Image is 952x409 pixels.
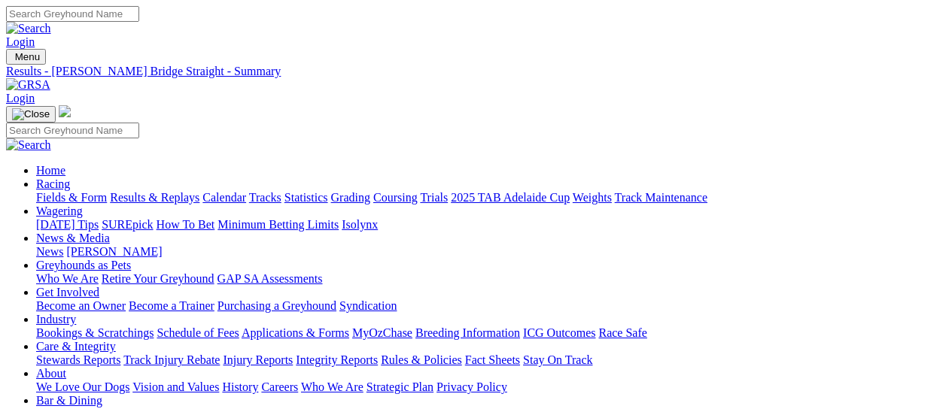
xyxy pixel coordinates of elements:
[301,380,363,393] a: Who We Are
[415,326,520,339] a: Breeding Information
[36,380,946,394] div: About
[123,353,220,366] a: Track Injury Rebate
[339,299,397,312] a: Syndication
[6,22,51,35] img: Search
[36,191,107,204] a: Fields & Form
[217,299,336,312] a: Purchasing a Greyhound
[615,191,707,204] a: Track Maintenance
[12,108,50,120] img: Close
[6,78,50,92] img: GRSA
[36,353,946,367] div: Care & Integrity
[420,191,448,204] a: Trials
[6,123,139,138] input: Search
[6,49,46,65] button: Toggle navigation
[59,105,71,117] img: logo-grsa-white.png
[6,138,51,152] img: Search
[352,326,412,339] a: MyOzChase
[296,353,378,366] a: Integrity Reports
[129,299,214,312] a: Become a Trainer
[36,232,110,244] a: News & Media
[436,380,507,393] a: Privacy Policy
[102,272,214,285] a: Retire Your Greyhound
[110,191,199,204] a: Results & Replays
[523,326,595,339] a: ICG Outcomes
[6,106,56,123] button: Toggle navigation
[36,367,66,380] a: About
[36,272,99,285] a: Who We Are
[342,218,378,231] a: Isolynx
[36,326,946,340] div: Industry
[465,353,520,366] a: Fact Sheets
[6,35,35,48] a: Login
[36,177,70,190] a: Racing
[36,299,126,312] a: Become an Owner
[66,245,162,258] a: [PERSON_NAME]
[36,272,946,286] div: Greyhounds as Pets
[157,218,215,231] a: How To Bet
[523,353,592,366] a: Stay On Track
[36,245,63,258] a: News
[36,394,102,407] a: Bar & Dining
[331,191,370,204] a: Grading
[36,353,120,366] a: Stewards Reports
[242,326,349,339] a: Applications & Forms
[36,299,946,313] div: Get Involved
[102,218,153,231] a: SUREpick
[202,191,246,204] a: Calendar
[132,380,219,393] a: Vision and Values
[36,380,129,393] a: We Love Our Dogs
[157,326,239,339] a: Schedule of Fees
[36,340,116,353] a: Care & Integrity
[261,380,298,393] a: Careers
[249,191,281,204] a: Tracks
[284,191,328,204] a: Statistics
[36,313,76,326] a: Industry
[6,6,139,22] input: Search
[36,204,83,217] a: Wagering
[598,326,646,339] a: Race Safe
[36,164,65,177] a: Home
[36,218,99,231] a: [DATE] Tips
[6,65,946,78] a: Results - [PERSON_NAME] Bridge Straight - Summary
[6,92,35,105] a: Login
[36,191,946,204] div: Racing
[367,380,433,393] a: Strategic Plan
[36,245,946,259] div: News & Media
[451,191,570,204] a: 2025 TAB Adelaide Cup
[36,218,946,232] div: Wagering
[15,51,40,62] span: Menu
[223,353,293,366] a: Injury Reports
[373,191,418,204] a: Coursing
[381,353,462,366] a: Rules & Policies
[36,326,154,339] a: Bookings & Scratchings
[217,272,323,285] a: GAP SA Assessments
[222,380,258,393] a: History
[36,259,131,271] a: Greyhounds as Pets
[36,286,99,298] a: Get Involved
[573,191,612,204] a: Weights
[217,218,339,231] a: Minimum Betting Limits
